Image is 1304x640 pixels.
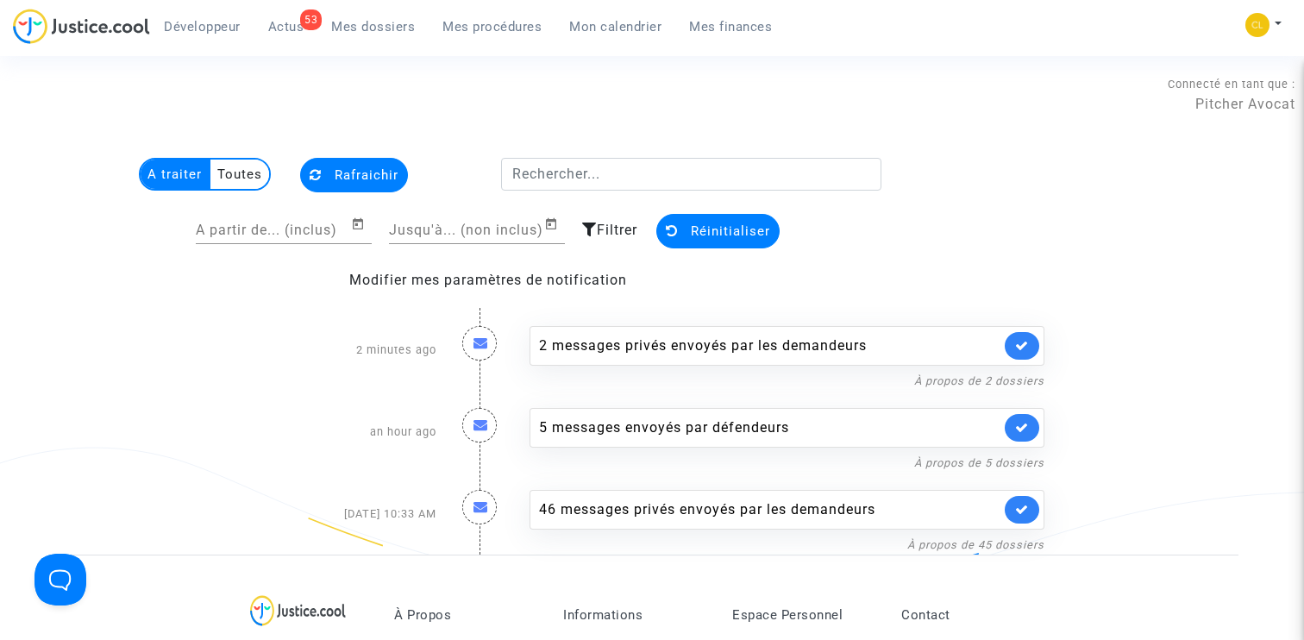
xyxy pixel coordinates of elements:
[1168,78,1295,91] span: Connecté en tant que :
[394,607,537,623] p: À Propos
[544,214,565,235] button: Open calendar
[656,214,780,248] button: Réinitialiser
[300,9,322,30] div: 53
[349,272,627,288] a: Modifier mes paramètres de notification
[164,19,241,35] span: Développeur
[539,336,1000,356] div: 2 messages privés envoyés par les demandeurs
[300,158,408,192] button: Rafraichir
[429,14,555,40] a: Mes procédures
[907,538,1044,551] a: À propos de 45 dossiers
[13,9,150,44] img: jc-logo.svg
[914,456,1044,469] a: À propos de 5 dossiers
[317,14,429,40] a: Mes dossiers
[141,160,210,189] multi-toggle-item: A traiter
[246,391,448,473] div: an hour ago
[569,19,661,35] span: Mon calendrier
[901,607,1044,623] p: Contact
[539,417,1000,438] div: 5 messages envoyés par défendeurs
[691,223,770,239] span: Réinitialiser
[210,160,269,189] multi-toggle-item: Toutes
[1245,13,1270,37] img: f0b917ab549025eb3af43f3c4438ad5d
[351,214,372,235] button: Open calendar
[675,14,786,40] a: Mes finances
[563,607,706,623] p: Informations
[597,222,637,238] span: Filtrer
[501,158,881,191] input: Rechercher...
[442,19,542,35] span: Mes procédures
[246,473,448,555] div: [DATE] 10:33 AM
[539,499,1000,520] div: 46 messages privés envoyés par les demandeurs
[335,167,398,183] span: Rafraichir
[555,14,675,40] a: Mon calendrier
[150,14,254,40] a: Développeur
[331,19,415,35] span: Mes dossiers
[250,595,346,626] img: logo-lg.svg
[34,554,86,605] iframe: Help Scout Beacon - Open
[268,19,304,35] span: Actus
[246,309,448,391] div: 2 minutes ago
[254,14,318,40] a: 53Actus
[689,19,772,35] span: Mes finances
[914,374,1044,387] a: À propos de 2 dossiers
[732,607,875,623] p: Espace Personnel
